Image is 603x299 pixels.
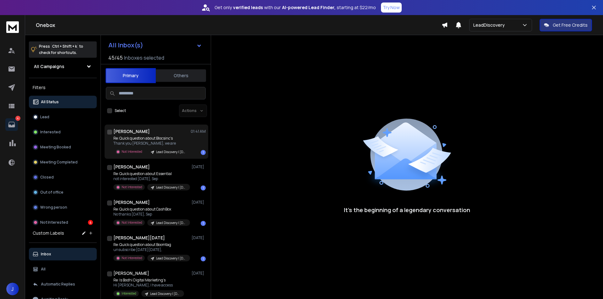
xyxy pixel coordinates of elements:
[40,220,68,225] p: Not Interested
[540,19,592,31] button: Get Free Credits
[40,190,63,195] p: Out of office
[191,129,206,134] p: 01:41 AM
[156,150,186,154] p: Lead Discovery | [DATE]
[29,83,97,92] h3: Filters
[29,60,97,73] button: All Campaigns
[113,136,189,141] p: Re: Quick question about Blocsinc’s
[39,43,83,56] p: Press to check for shortcuts.
[29,278,97,291] button: Automatic Replies
[201,150,206,155] div: 1
[29,201,97,214] button: Wrong person
[553,22,588,28] p: Get Free Credits
[344,206,470,214] p: It’s the beginning of a legendary conversation
[40,175,54,180] p: Closed
[33,230,64,236] h3: Custom Labels
[113,176,189,181] p: not interested [DATE], Sep
[113,141,189,146] p: Thank you [PERSON_NAME], we are
[113,128,150,135] h1: [PERSON_NAME]
[113,283,184,288] p: Hi [PERSON_NAME], I have access
[383,4,400,11] p: Try Now
[88,220,93,225] div: 4
[29,263,97,275] button: All
[40,160,78,165] p: Meeting Completed
[108,42,143,48] h1: All Inbox(s)
[201,221,206,226] div: 1
[201,185,206,190] div: 1
[233,4,263,11] strong: verified leads
[29,126,97,138] button: Interested
[113,212,189,217] p: No thanks [DATE], Sep
[113,199,150,206] h1: [PERSON_NAME]
[124,54,164,61] h3: Inboxes selected
[113,242,189,247] p: Re: Quick question about Boomtag
[115,108,126,113] label: Select
[122,220,142,225] p: Not Interested
[192,235,206,240] p: [DATE]
[29,216,97,229] button: Not Interested4
[29,111,97,123] button: Lead
[156,185,186,190] p: Lead Discovery | [DATE]
[40,205,67,210] p: Wrong person
[6,283,19,295] button: J
[40,145,71,150] p: Meeting Booked
[192,164,206,169] p: [DATE]
[113,278,184,283] p: Re: Is Bodhi Digital Marketing’s
[113,235,165,241] h1: [PERSON_NAME][DATE]
[215,4,376,11] p: Get only with our starting at $22/mo
[5,118,18,131] a: 4
[122,256,142,260] p: Not Interested
[41,99,59,104] p: All Status
[113,171,189,176] p: Re: Quick question about Essential
[156,256,186,261] p: Lead Discovery | [DATE]
[41,252,51,257] p: Inbox
[29,141,97,153] button: Meeting Booked
[40,115,49,120] p: Lead
[29,96,97,108] button: All Status
[29,248,97,260] button: Inbox
[122,149,142,154] p: Not Interested
[122,291,136,296] p: Interested
[192,200,206,205] p: [DATE]
[34,63,64,70] h1: All Campaigns
[122,185,142,190] p: Not Interested
[201,256,206,261] div: 1
[36,21,442,29] h1: Onebox
[6,21,19,33] img: logo
[40,130,61,135] p: Interested
[381,3,402,13] button: Try Now
[29,171,97,184] button: Closed
[41,267,46,272] p: All
[113,164,150,170] h1: [PERSON_NAME]
[192,271,206,276] p: [DATE]
[51,43,78,50] span: Ctrl + Shift + k
[113,207,189,212] p: Re: Quick question about CashBox
[113,247,189,252] p: unsubscribe [DATE][DATE],
[113,270,149,276] h1: [PERSON_NAME]
[156,69,206,83] button: Others
[282,4,335,11] strong: AI-powered Lead Finder,
[15,116,20,121] p: 4
[108,54,123,61] span: 45 / 45
[29,156,97,168] button: Meeting Completed
[156,221,186,225] p: Lead Discovery | [DATE]
[473,22,507,28] p: LeadDiscovery
[103,39,207,51] button: All Inbox(s)
[41,282,75,287] p: Automatic Replies
[150,291,180,296] p: Lead Discovery | [DATE]
[29,186,97,199] button: Out of office
[106,68,156,83] button: Primary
